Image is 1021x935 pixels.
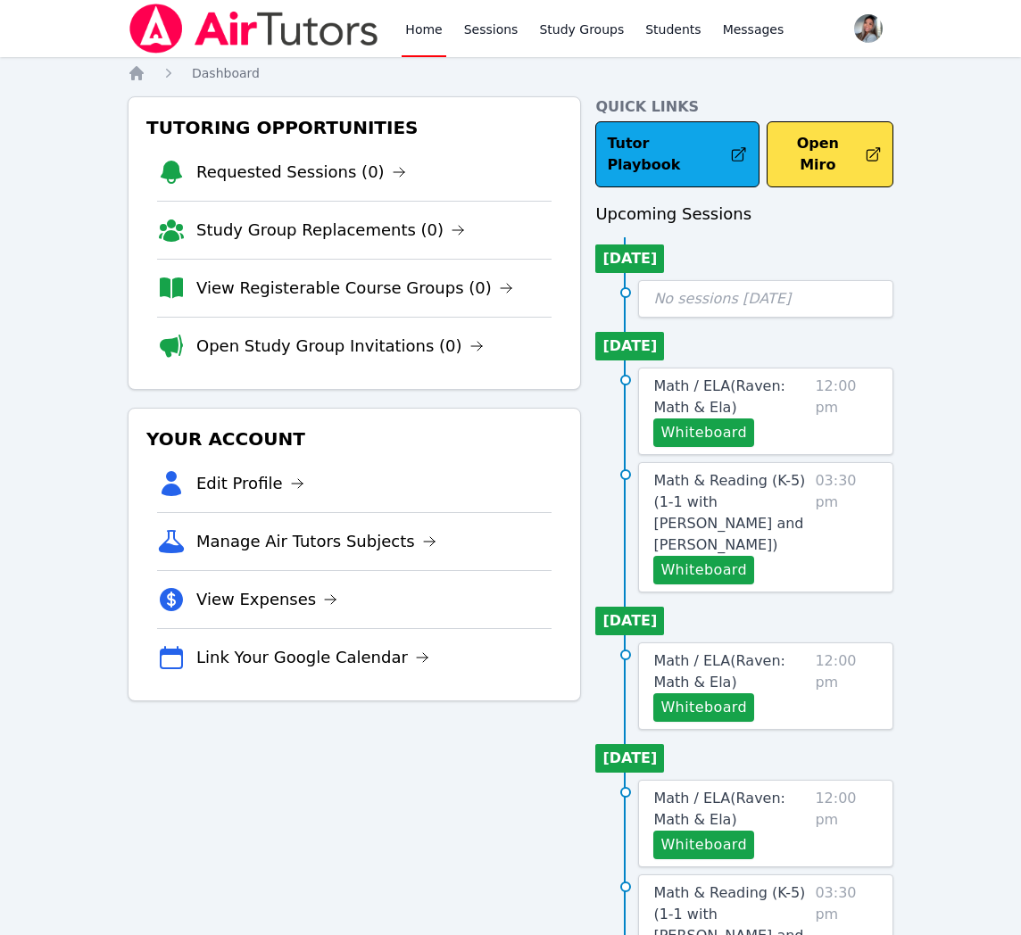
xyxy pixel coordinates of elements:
span: Math & Reading (K-5) ( 1-1 with [PERSON_NAME] and [PERSON_NAME] ) [653,472,805,553]
button: Open Miro [767,121,893,187]
span: 12:00 pm [815,788,878,859]
nav: Breadcrumb [128,64,893,82]
a: Edit Profile [196,471,304,496]
h3: Upcoming Sessions [595,202,893,227]
span: 12:00 pm [815,376,878,447]
li: [DATE] [595,332,664,360]
a: View Registerable Course Groups (0) [196,276,513,301]
a: Math / ELA(Raven: Math & Ela) [653,376,808,418]
a: Manage Air Tutors Subjects [196,529,436,554]
a: Link Your Google Calendar [196,645,429,670]
button: Whiteboard [653,693,754,722]
a: Math / ELA(Raven: Math & Ela) [653,650,808,693]
a: Math / ELA(Raven: Math & Ela) [653,788,808,831]
li: [DATE] [595,744,664,773]
a: Math & Reading (K-5)(1-1 with [PERSON_NAME] and [PERSON_NAME]) [653,470,808,556]
a: Open Study Group Invitations (0) [196,334,484,359]
span: Math / ELA ( Raven: Math & Ela ) [653,652,785,691]
span: Math / ELA ( Raven: Math & Ela ) [653,790,785,828]
a: Requested Sessions (0) [196,160,406,185]
li: [DATE] [595,244,664,273]
a: Study Group Replacements (0) [196,218,465,243]
h3: Tutoring Opportunities [143,112,566,144]
li: [DATE] [595,607,664,635]
img: Air Tutors [128,4,380,54]
a: Dashboard [192,64,260,82]
span: Dashboard [192,66,260,80]
h4: Quick Links [595,96,893,118]
span: 12:00 pm [815,650,878,722]
a: Tutor Playbook [595,121,759,187]
span: Math / ELA ( Raven: Math & Ela ) [653,377,785,416]
button: Whiteboard [653,556,754,584]
span: No sessions [DATE] [653,290,791,307]
span: 03:30 pm [815,470,878,584]
span: Messages [723,21,784,38]
a: View Expenses [196,587,337,612]
button: Whiteboard [653,418,754,447]
h3: Your Account [143,423,566,455]
button: Whiteboard [653,831,754,859]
